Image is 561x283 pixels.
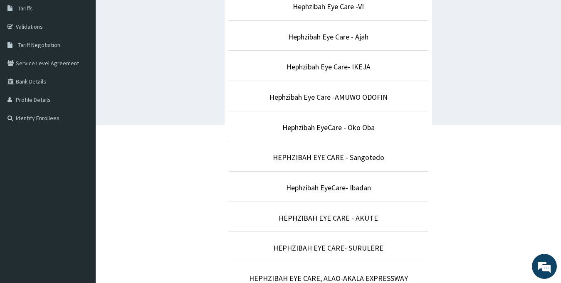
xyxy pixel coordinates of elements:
a: Hephzibah EyeCare- Ibadan [286,183,371,192]
a: HEPHZIBAH EYE CARE- SURULERE [273,243,383,253]
span: Tariffs [18,5,33,12]
a: Hephzibah Eye Care- IKEJA [287,62,371,71]
span: Tariff Negotiation [18,41,60,49]
a: Hephzibah Eye Care -VI [293,2,364,11]
a: Hephzibah EyeCare - Oko Oba [282,123,375,132]
a: HEPHZIBAH EYE CARE - AKUTE [279,213,378,223]
a: Hephzibah Eye Care -AMUWO ODOFIN [269,92,388,102]
a: HEPHZIBAH EYE CARE - Sangotedo [273,153,384,162]
a: Hephzibah Eye Care - Ajah [288,32,368,42]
